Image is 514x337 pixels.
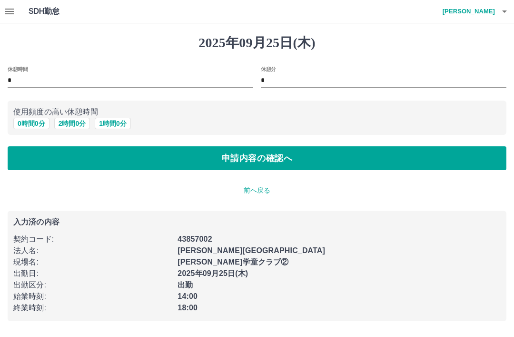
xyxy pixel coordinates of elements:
p: 出勤日 : [13,268,172,279]
b: 14:00 [178,292,198,300]
b: [PERSON_NAME]学童クラブ② [178,258,288,266]
b: 出勤 [178,281,193,289]
b: 18:00 [178,304,198,312]
b: 43857002 [178,235,212,243]
button: 申請内容の確認へ [8,146,506,170]
p: 使用頻度の高い休憩時間 [13,106,501,118]
p: 終業時刻 : [13,302,172,314]
b: 2025年09月25日(木) [178,269,248,277]
h1: 2025年09月25日(木) [8,35,506,51]
button: 1時間0分 [95,118,131,129]
label: 休憩時間 [8,65,28,72]
button: 0時間0分 [13,118,49,129]
p: 法人名 : [13,245,172,256]
p: 出勤区分 : [13,279,172,291]
b: [PERSON_NAME][GEOGRAPHIC_DATA] [178,246,325,255]
p: 契約コード : [13,234,172,245]
label: 休憩分 [261,65,276,72]
button: 2時間0分 [54,118,90,129]
p: 前へ戻る [8,185,506,195]
p: 始業時刻 : [13,291,172,302]
p: 現場名 : [13,256,172,268]
p: 入力済の内容 [13,218,501,226]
